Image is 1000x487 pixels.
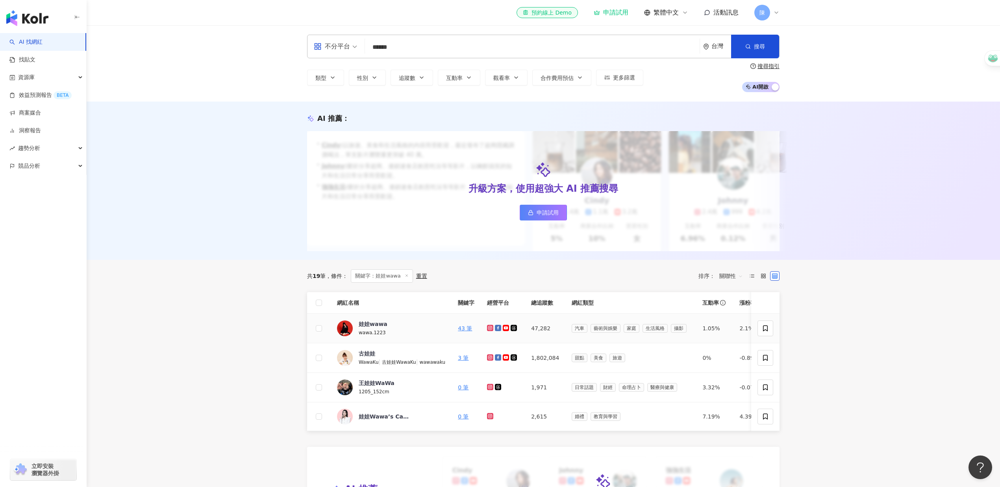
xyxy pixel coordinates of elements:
span: rise [9,146,15,151]
div: 排序： [698,270,747,282]
span: 醫療與健康 [647,383,677,392]
span: 追蹤數 [399,75,415,81]
a: 3 筆 [458,355,469,361]
div: 升級方案，使用超強大 AI 推薦搜尋 [469,182,618,196]
a: 找貼文 [9,56,35,64]
span: 19 [313,273,320,279]
button: 互動率 [438,70,480,85]
a: 洞察報告 [9,127,41,135]
span: 關聯性 [719,270,743,282]
div: 0% [702,354,727,362]
button: 合作費用預估 [532,70,591,85]
div: 娃娃wawa [359,320,387,328]
a: KOL Avatar古娃娃WawaKu|古娃娃WawaKu|wawawaku [337,350,445,366]
div: 1.05% [702,324,727,333]
span: 漲粉率 [739,299,756,307]
div: 7.19% [702,412,727,421]
div: 搜尋指引 [757,63,780,69]
span: 互動率 [702,299,719,307]
span: question-circle [750,63,756,69]
span: wawawaku [419,359,445,365]
a: 商案媒合 [9,109,41,117]
span: 關鍵字：娃娃wawa [351,269,413,283]
a: searchAI 找網紅 [9,38,43,46]
div: -0.89% [739,354,764,362]
a: 43 筆 [458,325,472,331]
iframe: Help Scout Beacon - Open [969,456,992,479]
a: KOL Avatar王娃娃WaWa1205_152cm [337,379,445,396]
img: logo [6,10,48,26]
span: 生活風格 [643,324,668,333]
div: AI 推薦 ： [317,113,349,123]
span: 命理占卜 [619,383,644,392]
span: 資源庫 [18,69,35,86]
td: 47,282 [525,314,565,343]
span: 競品分析 [18,157,40,175]
td: 1,971 [525,373,565,402]
span: 甜點 [572,354,587,362]
span: 婚禮 [572,412,587,421]
img: KOL Avatar [337,380,353,395]
span: | [379,359,382,365]
button: 類型 [307,70,344,85]
button: 更多篩選 [596,70,643,85]
span: info-circle [719,299,727,307]
img: chrome extension [13,463,28,476]
th: 網紅名稱 [331,292,452,314]
div: 3.32% [702,383,727,392]
span: 合作費用預估 [541,75,574,81]
div: 4.39% [739,412,764,421]
span: 旅遊 [609,354,625,362]
span: 活動訊息 [713,9,739,16]
span: 繁體中文 [654,8,679,17]
span: 汽車 [572,324,587,333]
span: appstore [314,43,322,50]
div: 古娃娃 [359,350,375,357]
span: 搜尋 [754,43,765,50]
span: environment [703,44,709,50]
a: 申請試用 [594,9,628,17]
td: 2,615 [525,402,565,431]
a: 0 筆 [458,413,469,420]
a: 0 筆 [458,384,469,391]
div: 共 筆 [307,273,326,279]
th: 網紅類型 [565,292,696,314]
img: KOL Avatar [337,350,353,366]
span: 互動率 [446,75,463,81]
img: KOL Avatar [337,409,353,424]
button: 追蹤數 [391,70,433,85]
span: 性別 [357,75,368,81]
span: 1205_152cm [359,389,389,394]
span: | [416,359,420,365]
span: 日常話題 [572,383,597,392]
span: 趨勢分析 [18,139,40,157]
div: 2.1% [739,324,764,333]
div: -0.07% [739,383,764,392]
a: KOL Avatar娃娃wawawawa.1223 [337,320,445,337]
td: 1,802,084 [525,343,565,373]
button: 性別 [349,70,386,85]
span: wawa.1223 [359,330,386,335]
button: 觀看率 [485,70,528,85]
span: 立即安裝 瀏覽器外掛 [31,463,59,477]
th: 總追蹤數 [525,292,565,314]
a: 效益預測報告BETA [9,91,72,99]
div: 王娃娃WaWa [359,379,394,387]
span: 條件 ： [326,273,348,279]
span: 古娃娃WawaKu [382,359,416,365]
span: 陳 [759,8,765,17]
img: KOL Avatar [337,320,353,336]
span: 類型 [315,75,326,81]
span: 申請試用 [537,209,559,216]
th: 經營平台 [481,292,525,314]
span: 教育與學習 [591,412,620,421]
span: 藝術與娛樂 [591,324,620,333]
div: 娃娃Wawa’s Castle-新秘、造型師 [359,413,410,420]
a: chrome extension立即安裝 瀏覽器外掛 [10,459,76,480]
div: 不分平台 [314,40,350,53]
div: 預約線上 Demo [523,9,572,17]
div: 重置 [416,273,427,279]
div: 台灣 [711,43,731,50]
span: 更多篩選 [613,74,635,81]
